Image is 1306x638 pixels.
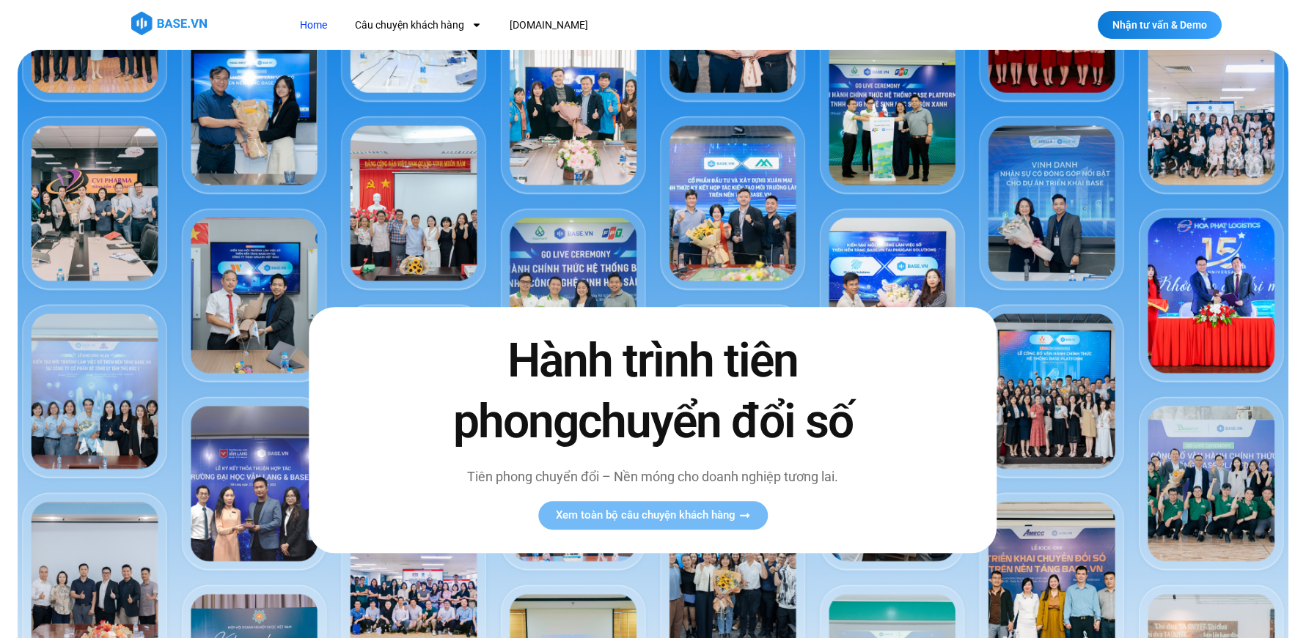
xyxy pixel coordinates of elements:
[499,12,599,39] a: [DOMAIN_NAME]
[1112,20,1207,30] span: Nhận tư vấn & Demo
[344,12,493,39] a: Câu chuyện khách hàng
[556,511,735,522] span: Xem toàn bộ câu chuyện khách hàng
[422,467,884,487] p: Tiên phong chuyển đổi – Nền móng cho doanh nghiệp tương lai.
[1098,11,1222,39] a: Nhận tư vấn & Demo
[538,502,768,530] a: Xem toàn bộ câu chuyện khách hàng
[578,395,853,450] span: chuyển đổi số
[289,12,857,39] nav: Menu
[289,12,338,39] a: Home
[422,330,884,452] h2: Hành trình tiên phong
